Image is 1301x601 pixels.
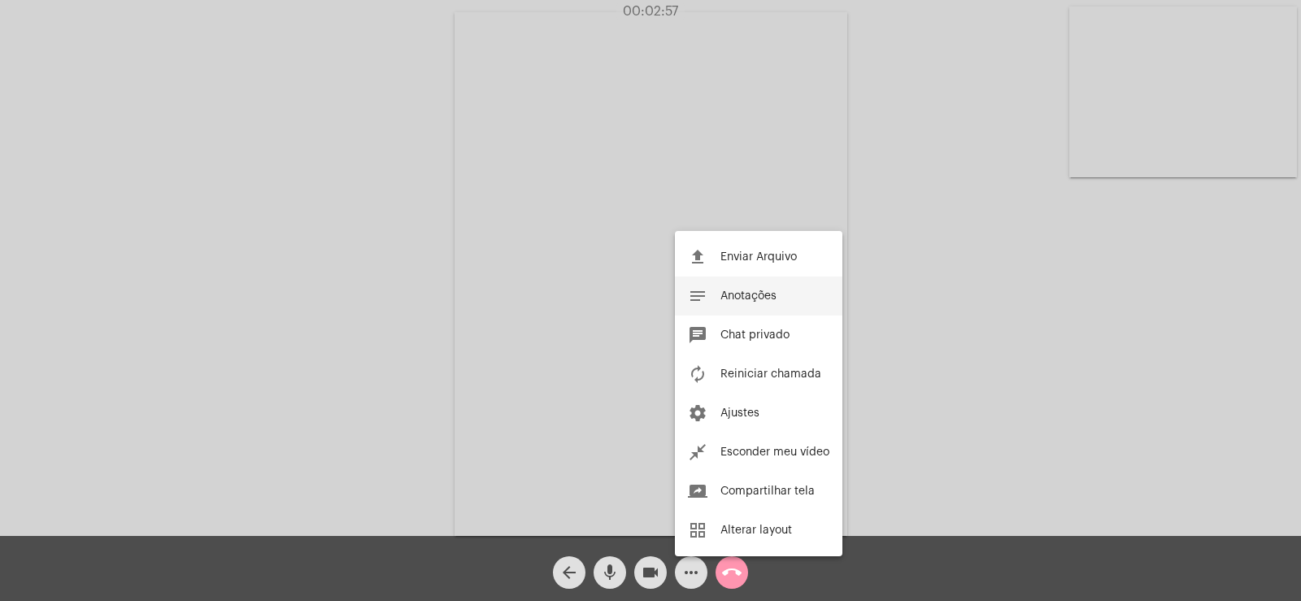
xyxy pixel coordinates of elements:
[720,407,759,419] span: Ajustes
[688,520,707,540] mat-icon: grid_view
[688,364,707,384] mat-icon: autorenew
[688,481,707,501] mat-icon: screen_share
[720,329,790,341] span: Chat privado
[688,247,707,267] mat-icon: file_upload
[720,368,821,380] span: Reiniciar chamada
[688,442,707,462] mat-icon: close_fullscreen
[688,325,707,345] mat-icon: chat
[720,290,777,302] span: Anotações
[720,486,815,497] span: Compartilhar tela
[720,525,792,536] span: Alterar layout
[688,286,707,306] mat-icon: notes
[720,446,829,458] span: Esconder meu vídeo
[688,403,707,423] mat-icon: settings
[720,251,797,263] span: Enviar Arquivo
